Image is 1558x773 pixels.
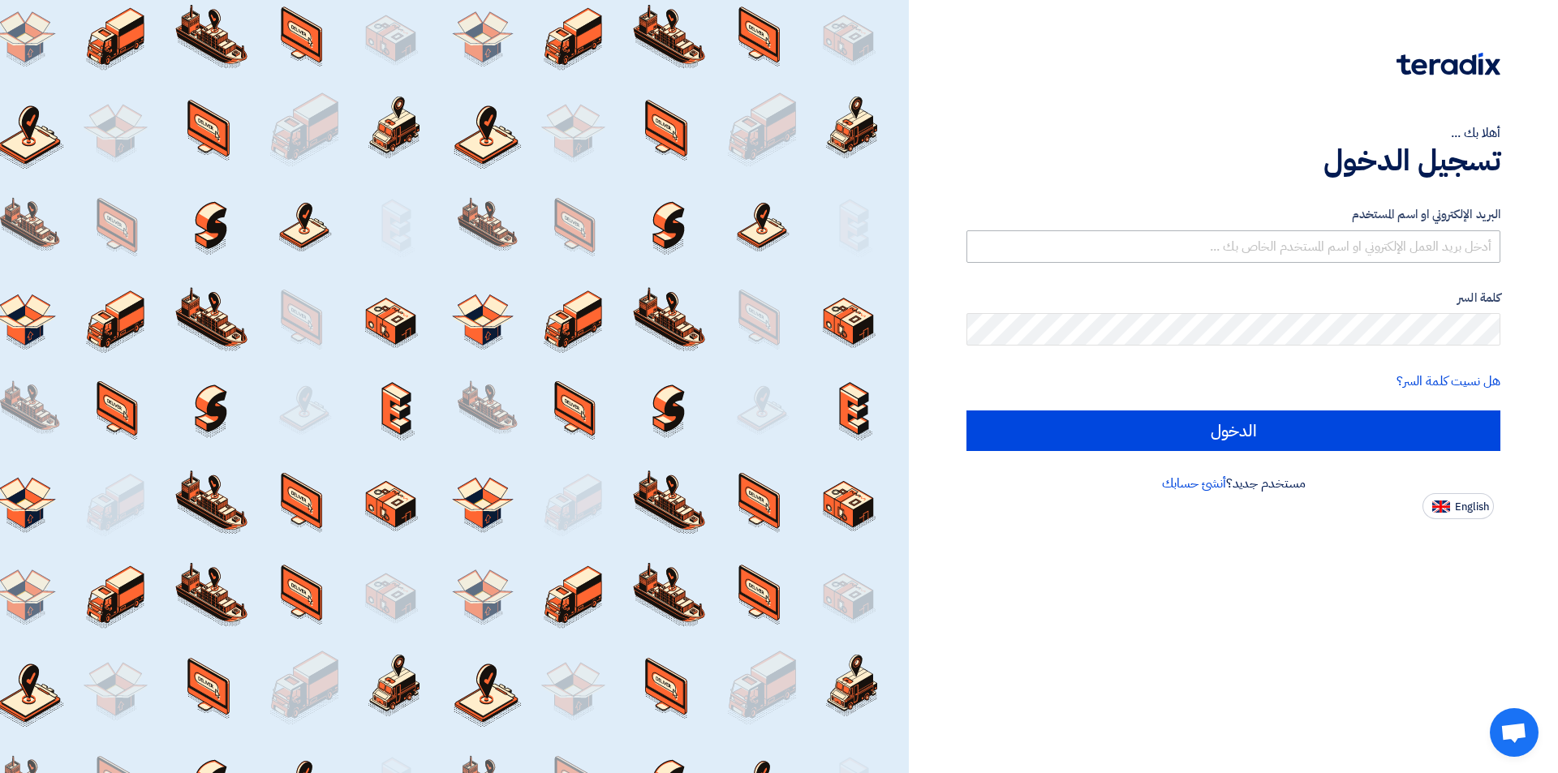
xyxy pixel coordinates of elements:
[1490,708,1539,757] div: Open chat
[966,205,1500,224] label: البريد الإلكتروني او اسم المستخدم
[1397,371,1500,391] a: هل نسيت كلمة السر؟
[966,289,1500,307] label: كلمة السر
[966,230,1500,263] input: أدخل بريد العمل الإلكتروني او اسم المستخدم الخاص بك ...
[966,410,1500,451] input: الدخول
[1397,53,1500,75] img: Teradix logo
[1455,501,1489,513] span: English
[966,474,1500,493] div: مستخدم جديد؟
[966,123,1500,143] div: أهلا بك ...
[1422,493,1494,519] button: English
[1162,474,1226,493] a: أنشئ حسابك
[966,143,1500,178] h1: تسجيل الدخول
[1432,500,1450,513] img: en-US.png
